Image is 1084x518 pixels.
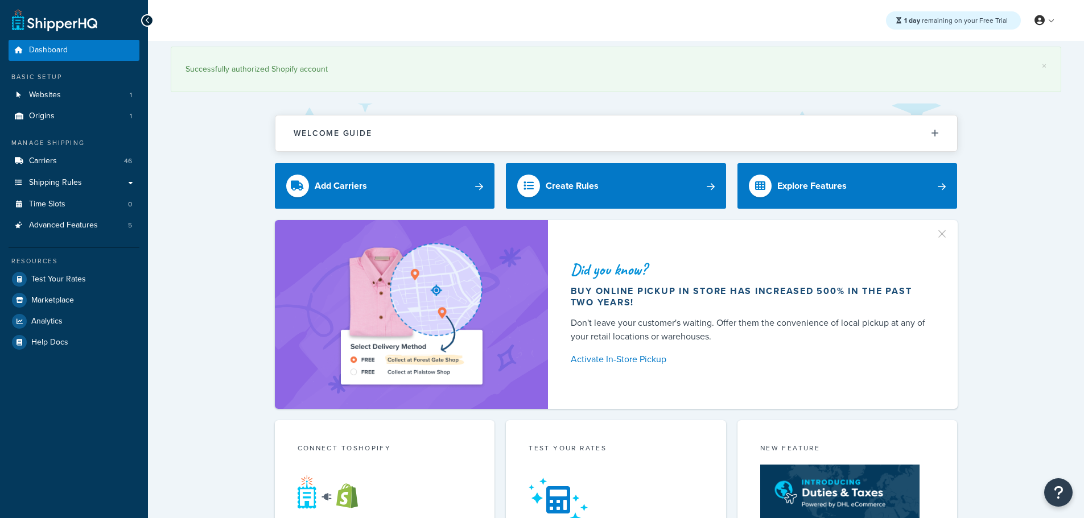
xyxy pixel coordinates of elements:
a: Create Rules [506,163,726,209]
a: Activate In-Store Pickup [571,351,930,367]
a: Time Slots0 [9,194,139,215]
button: Welcome Guide [275,115,957,151]
a: Marketplace [9,290,139,310]
span: Dashboard [29,45,68,55]
span: Advanced Features [29,221,98,230]
div: Buy online pickup in store has increased 500% in the past two years! [571,285,930,308]
span: Origins [29,111,55,121]
li: Advanced Features [9,215,139,236]
span: remaining on your Free Trial [904,15,1008,26]
div: Did you know? [571,262,930,277]
strong: 1 day [904,15,920,26]
span: 1 [130,90,132,100]
h2: Welcome Guide [294,129,372,138]
div: Connect to Shopify [298,443,472,456]
a: Help Docs [9,332,139,353]
span: Carriers [29,156,57,166]
span: 0 [128,200,132,209]
span: Shipping Rules [29,178,82,188]
span: Time Slots [29,200,65,209]
img: ad-shirt-map-b0359fc47e01cab431d101c4b569394f6a03f54285957d908178d52f29eb9668.png [308,237,514,392]
span: 46 [124,156,132,166]
div: Basic Setup [9,72,139,82]
button: Open Resource Center [1044,478,1073,507]
li: Carriers [9,151,139,172]
span: Analytics [31,317,63,326]
span: 5 [128,221,132,230]
span: 1 [130,111,132,121]
a: Shipping Rules [9,172,139,193]
a: Websites1 [9,85,139,106]
div: Successfully authorized Shopify account [186,61,1046,77]
li: Time Slots [9,194,139,215]
div: Test your rates [529,443,703,456]
span: Test Your Rates [31,275,86,284]
a: Advanced Features5 [9,215,139,236]
a: Dashboard [9,40,139,61]
span: Websites [29,90,61,100]
span: Marketplace [31,296,74,305]
div: Add Carriers [315,178,367,194]
div: Don't leave your customer's waiting. Offer them the convenience of local pickup at any of your re... [571,316,930,343]
a: Test Your Rates [9,269,139,289]
span: Help Docs [31,338,68,347]
li: Websites [9,85,139,106]
img: connect-shq-shopify-9b9a8c5a.svg [298,475,369,509]
a: Explore Features [737,163,958,209]
div: Resources [9,256,139,266]
a: Carriers46 [9,151,139,172]
div: Explore Features [777,178,847,194]
a: Analytics [9,311,139,331]
div: Create Rules [546,178,599,194]
li: Origins [9,106,139,127]
div: Manage Shipping [9,138,139,148]
a: Add Carriers [275,163,495,209]
div: New Feature [760,443,935,456]
a: Origins1 [9,106,139,127]
a: × [1042,61,1046,71]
